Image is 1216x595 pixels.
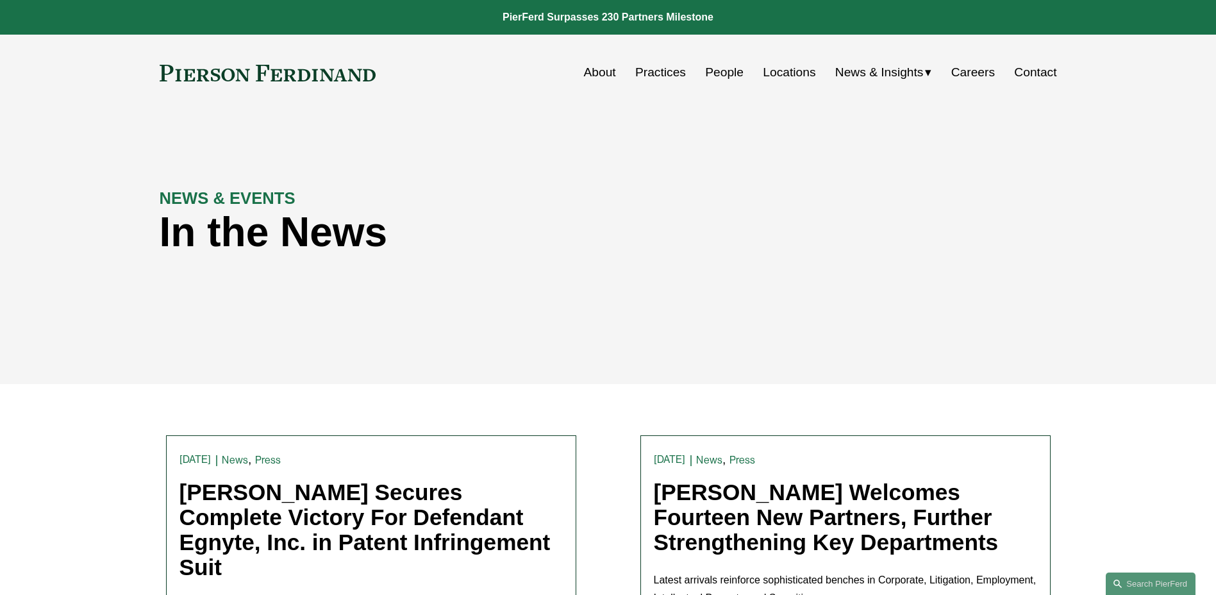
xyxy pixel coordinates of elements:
[248,453,251,466] span: ,
[222,454,248,466] a: News
[696,454,722,466] a: News
[729,454,756,466] a: Press
[179,455,212,465] time: [DATE]
[255,454,281,466] a: Press
[160,189,296,207] strong: NEWS & EVENTS
[705,60,744,85] a: People
[179,480,551,579] a: [PERSON_NAME] Secures Complete Victory For Defendant Egnyte, Inc. in Patent Infringement Suit
[654,480,999,554] a: [PERSON_NAME] Welcomes Fourteen New Partners, Further Strengthening Key Departments
[160,209,833,256] h1: In the News
[1014,60,1056,85] a: Contact
[835,60,932,85] a: folder dropdown
[722,453,726,466] span: ,
[584,60,616,85] a: About
[635,60,686,85] a: Practices
[835,62,924,84] span: News & Insights
[951,60,995,85] a: Careers
[763,60,815,85] a: Locations
[654,455,686,465] time: [DATE]
[1106,573,1195,595] a: Search this site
